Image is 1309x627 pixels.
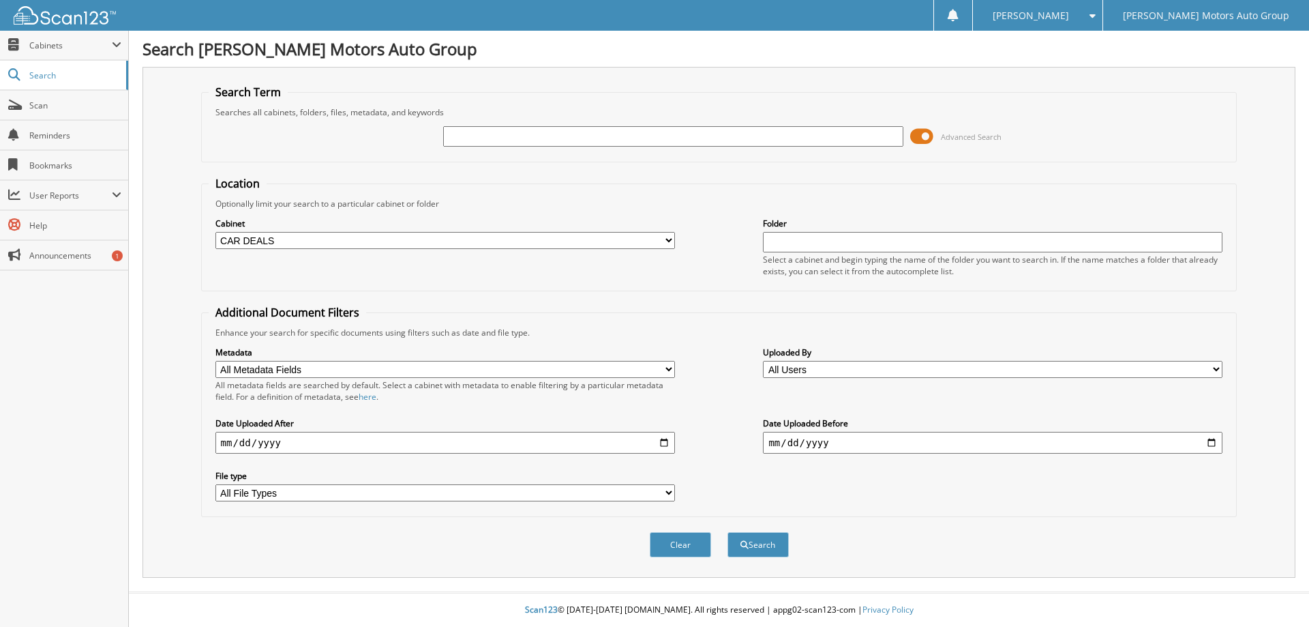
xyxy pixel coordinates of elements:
a: here [359,391,376,403]
label: Uploaded By [763,347,1222,358]
div: Select a cabinet and begin typing the name of the folder you want to search in. If the name match... [763,254,1222,277]
label: File type [215,470,675,482]
h1: Search [PERSON_NAME] Motors Auto Group [142,38,1295,60]
label: Date Uploaded After [215,418,675,429]
img: scan123-logo-white.svg [14,6,116,25]
legend: Search Term [209,85,288,100]
span: Advanced Search [941,132,1002,142]
span: [PERSON_NAME] [993,12,1069,20]
button: Search [727,532,789,557]
div: © [DATE]-[DATE] [DOMAIN_NAME]. All rights reserved | appg02-scan123-com | [129,594,1309,627]
label: Cabinet [215,218,675,229]
span: Help [29,220,121,231]
input: start [215,432,675,454]
div: All metadata fields are searched by default. Select a cabinet with metadata to enable filtering b... [215,379,675,403]
label: Date Uploaded Before [763,418,1222,429]
span: User Reports [29,190,112,201]
span: Scan123 [525,604,558,615]
button: Clear [650,532,711,557]
span: Scan [29,100,121,111]
div: Optionally limit your search to a particular cabinet or folder [209,198,1230,209]
legend: Additional Document Filters [209,305,366,320]
span: [PERSON_NAME] Motors Auto Group [1123,12,1289,20]
span: Reminders [29,130,121,141]
input: end [763,432,1222,454]
div: 1 [112,250,123,261]
legend: Location [209,176,267,191]
label: Metadata [215,347,675,358]
div: Enhance your search for specific documents using filters such as date and file type. [209,327,1230,338]
div: Searches all cabinets, folders, files, metadata, and keywords [209,106,1230,118]
span: Announcements [29,250,121,261]
a: Privacy Policy [862,604,914,615]
label: Folder [763,218,1222,229]
span: Bookmarks [29,160,121,171]
span: Search [29,70,119,81]
span: Cabinets [29,40,112,51]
